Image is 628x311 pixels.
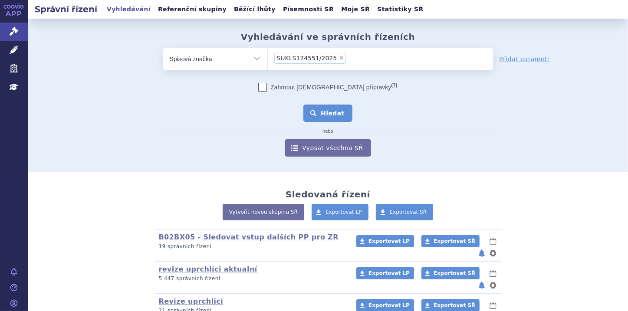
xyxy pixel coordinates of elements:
[326,209,362,215] span: Exportovat LP
[421,267,480,279] a: Exportovat SŘ
[376,204,434,220] a: Exportovat SŘ
[477,280,486,291] button: notifikace
[159,297,224,305] a: Revize uprchlici
[339,55,344,60] span: ×
[318,129,338,134] i: nebo
[390,209,427,215] span: Exportovat SŘ
[285,139,371,157] a: Vypsat všechna SŘ
[489,268,497,278] button: lhůty
[500,55,550,63] a: Přidat parametr
[489,300,497,311] button: lhůty
[159,233,339,241] a: B02BX05 - Sledovat vstup dalších PP pro ZR
[277,55,337,61] span: SUKLS174551/2025
[258,83,397,92] label: Zahrnout [DEMOGRAPHIC_DATA] přípravky
[434,270,475,276] span: Exportovat SŘ
[489,248,497,259] button: nastavení
[421,235,480,247] a: Exportovat SŘ
[231,3,278,15] a: Běžící lhůty
[241,32,415,42] h2: Vyhledávání ve správních řízeních
[477,248,486,259] button: notifikace
[159,275,345,282] p: 5 447 správních řízení
[223,204,304,220] a: Vytvořit novou skupinu SŘ
[489,236,497,246] button: lhůty
[286,189,370,200] h2: Sledovaná řízení
[368,302,410,308] span: Exportovat LP
[356,235,414,247] a: Exportovat LP
[303,105,352,122] button: Hledat
[339,3,372,15] a: Moje SŘ
[434,238,475,244] span: Exportovat SŘ
[375,3,426,15] a: Statistiky SŘ
[312,204,368,220] a: Exportovat LP
[155,3,229,15] a: Referenční skupiny
[356,267,414,279] a: Exportovat LP
[391,82,397,88] abbr: (?)
[489,280,497,291] button: nastavení
[349,52,353,63] input: SUKLS174551/2025
[104,3,153,15] a: Vyhledávání
[280,3,336,15] a: Písemnosti SŘ
[159,243,345,250] p: 19 správních řízení
[434,302,475,308] span: Exportovat SŘ
[368,270,410,276] span: Exportovat LP
[159,265,257,273] a: revize uprchlíci aktualní
[28,3,104,15] h2: Správní řízení
[368,238,410,244] span: Exportovat LP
